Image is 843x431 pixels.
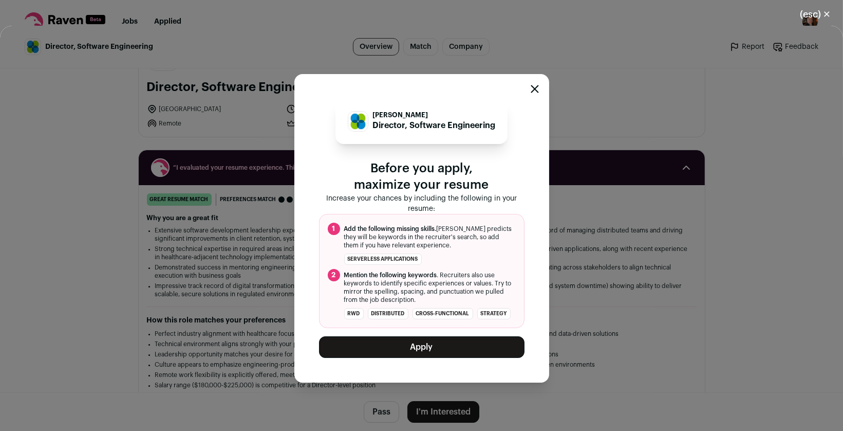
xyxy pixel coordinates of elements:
p: Before you apply, maximize your resume [319,160,524,193]
button: Apply [319,336,524,358]
span: Add the following missing skills. [344,226,437,232]
span: 2 [328,269,340,281]
span: Mention the following keywords [344,272,437,278]
button: Close modal [788,3,843,26]
span: [PERSON_NAME] predicts they will be keywords in the recruiter's search, so add them if you have r... [344,225,516,249]
li: distributed [368,308,408,319]
span: . Recruiters also use keywords to identify specific experiences or values. Try to mirror the spel... [344,271,516,304]
p: Increase your chances by including the following in your resume: [319,193,524,214]
button: Close modal [531,85,539,93]
li: serverless applications [344,254,422,265]
li: RWD [344,308,364,319]
p: Director, Software Engineering [372,119,495,132]
p: [PERSON_NAME] [372,111,495,119]
li: strategy [477,308,511,319]
li: cross-functional [413,308,473,319]
img: f529be2fd3f00cc256a330e05332a1e03903eded038f36563621fcbadc7555eb.jpg [348,112,368,131]
span: 1 [328,223,340,235]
